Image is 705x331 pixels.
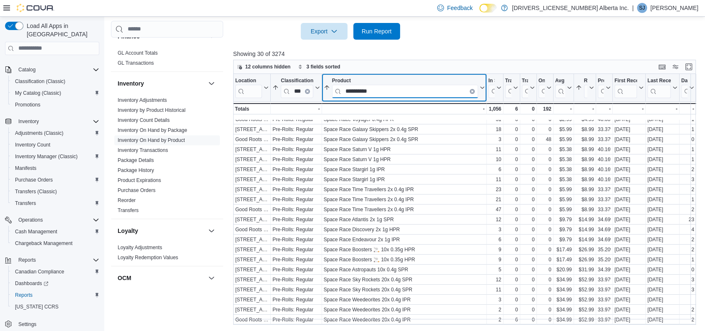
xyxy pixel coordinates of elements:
[118,137,185,143] a: Inventory On Hand by Product
[575,136,594,143] div: $8.99
[555,106,572,112] div: -
[111,48,223,71] div: Finance
[12,290,36,300] a: Reports
[647,166,677,173] div: [DATE]
[614,116,644,123] div: [DATE]
[598,126,611,133] div: 33.37%
[2,64,103,76] button: Catalog
[118,227,205,235] button: Loyalty
[681,116,694,123] div: 1
[323,116,484,123] div: Space Race Voyager 0.4g HPR
[12,198,99,208] span: Transfers
[332,77,478,84] div: Product
[614,77,637,98] div: First Received Date
[118,147,168,153] a: Inventory Transactions
[555,77,572,98] button: Avg Unit Cost In Stock
[323,146,484,153] div: Space Race Saturn V 1g HPR
[575,166,594,173] div: $8.99
[235,156,269,163] div: [STREET_ADDRESS]
[555,176,572,183] div: $5.38
[12,152,81,162] a: Inventory Manager (Classic)
[647,106,677,112] div: -
[15,240,73,247] span: Chargeback Management
[15,268,64,275] span: Canadian Compliance
[8,174,103,186] button: Purchase Orders
[650,3,698,13] p: [PERSON_NAME]
[598,176,611,183] div: 40.16%
[614,126,644,133] div: [DATE]
[15,141,50,148] span: Inventory Count
[118,79,205,88] button: Inventory
[118,127,187,133] a: Inventory On Hand by Package
[538,146,551,153] div: 0
[584,77,587,84] div: Regular Price
[598,77,604,84] div: Profit [PERSON_NAME] (%)
[12,140,99,150] span: Inventory Count
[505,166,518,173] div: 0
[575,146,594,153] div: $8.99
[23,22,99,38] span: Load All Apps in [GEOGRAPHIC_DATA]
[15,116,42,126] button: Inventory
[555,126,572,133] div: $5.99
[272,186,320,193] div: Pre-Rolls: Regular
[12,302,99,312] span: Washington CCRS
[272,126,320,133] div: Pre-Rolls: Regular
[598,77,611,98] button: Profit [PERSON_NAME] (%)
[681,77,687,98] div: Days Since Last Sold
[555,136,572,143] div: $5.99
[8,278,103,289] a: Dashboards
[18,118,39,125] span: Inventory
[8,99,103,111] button: Promotions
[323,156,484,163] div: Space Race Saturn V 1g HPR
[8,87,103,99] button: My Catalog (Classic)
[614,77,644,98] button: First Received Date
[8,226,103,238] button: Cash Management
[12,163,40,173] a: Manifests
[614,136,644,143] div: [DATE]
[584,77,587,98] div: Regular Price
[323,126,484,133] div: Space Race Galaxy Skippers 2x 0.4g SPR
[555,186,572,193] div: $5.99
[521,77,528,98] div: Transfer Out Qty
[15,255,39,265] button: Reports
[15,228,57,235] span: Cash Management
[306,63,340,70] span: 3 fields sorted
[488,106,501,112] div: 1,056
[8,266,103,278] button: Canadian Compliance
[632,3,634,13] p: |
[12,187,60,197] a: Transfers (Classic)
[538,116,551,123] div: 0
[12,290,99,300] span: Reports
[670,62,680,72] button: Display options
[12,76,69,86] a: Classification (Classic)
[118,97,167,103] a: Inventory Adjustments
[12,88,65,98] a: My Catalog (Classic)
[111,95,223,219] div: Inventory
[614,77,637,84] div: First Received Date
[647,77,671,98] div: Last Received Date
[637,3,647,13] div: Steve Jones
[505,176,518,183] div: 0
[272,136,320,143] div: Pre-Rolls: Regular
[18,66,35,73] span: Catalog
[323,136,484,143] div: Space Race Galaxy Skippers 2x 0.4g SPR
[12,278,52,288] a: Dashboards
[306,23,342,40] span: Export
[488,186,501,193] div: 23
[469,88,474,93] button: Clear input
[505,126,518,133] div: 0
[538,186,551,193] div: 0
[118,60,154,66] a: GL Transactions
[505,186,518,193] div: 0
[598,166,611,173] div: 40.16%
[15,165,36,172] span: Manifests
[118,107,186,114] span: Inventory by Product Historical
[118,167,154,173] a: Package History
[12,140,54,150] a: Inventory Count
[362,27,392,35] span: Run Report
[235,116,269,123] div: Good Roots - Sherwood
[235,136,269,143] div: Good Roots - Sherwood
[12,278,99,288] span: Dashboards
